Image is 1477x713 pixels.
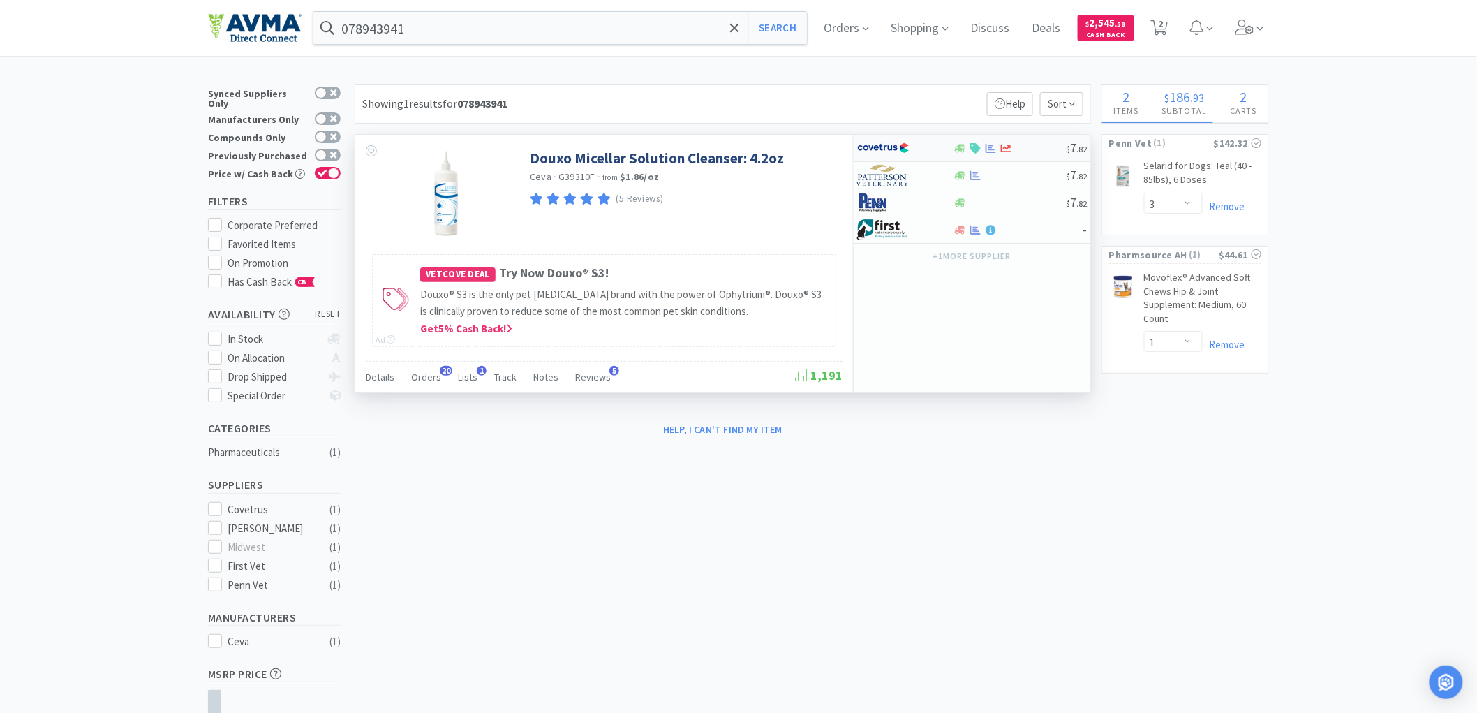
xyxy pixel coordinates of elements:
[530,149,784,168] a: Douxo Micellar Solution Cleanser: 4.2oz
[329,539,341,556] div: ( 1 )
[458,371,477,383] span: Lists
[228,236,341,253] div: Favorited Items
[228,577,315,594] div: Penn Vet
[1150,104,1219,117] h4: Subtotal
[228,275,316,288] span: Has Cash Back
[457,96,507,110] strong: 078943941
[1152,136,1213,150] span: ( 1 )
[1214,135,1261,151] div: $142.32
[795,367,843,383] span: 1,191
[411,371,441,383] span: Orders
[1078,9,1134,47] a: $2,545.58Cash Back
[494,371,517,383] span: Track
[228,558,315,575] div: First Vet
[748,12,806,44] button: Search
[228,388,321,404] div: Special Order
[1430,666,1463,699] div: Open Intercom Messenger
[477,366,487,376] span: 1
[1109,135,1152,151] span: Penn Vet
[857,138,910,159] img: 77fca1acd8b6420a9015268ca798ef17_1.png
[329,501,341,518] div: ( 1 )
[420,263,829,284] h4: Try Now Douxo® S3!
[530,170,551,183] a: Ceva
[602,172,618,182] span: from
[1109,274,1137,302] img: 19bfa21552f240cf88c03f01f93f513c_632185.png
[857,192,910,213] img: e1133ece90fa4a959c5ae41b0808c578_9.png
[1187,248,1219,262] span: ( 1 )
[1203,200,1245,213] a: Remove
[1240,88,1247,105] span: 2
[1102,104,1150,117] h4: Items
[616,192,664,207] p: (5 Reviews)
[1109,162,1137,190] img: f4424422318d46118ca695b6cda2ac36_352777.png
[228,217,341,234] div: Corporate Preferred
[208,444,321,461] div: Pharmaceuticals
[313,12,807,44] input: Search by item, sku, manufacturer, ingredient, size...
[208,193,341,210] h5: Filters
[366,371,394,383] span: Details
[1144,159,1261,192] a: Selarid for Dogs: Teal (40 - 85lbs), 6 Doses
[208,307,341,323] h5: Availability
[621,170,660,183] strong: $1.86 / oz
[1145,24,1174,36] a: 2
[208,13,302,43] img: e4e33dab9f054f5782a47901c742baa9_102.png
[208,87,308,108] div: Synced Suppliers Only
[228,369,321,385] div: Drop Shipped
[329,520,341,537] div: ( 1 )
[1066,140,1087,156] span: 7
[1066,198,1070,209] span: $
[208,610,341,626] h5: Manufacturers
[1086,20,1090,29] span: $
[857,219,910,240] img: 67d67680309e4a0bb49a5ff0391dcc42_6.png
[228,350,321,367] div: On Allocation
[987,92,1033,116] p: Help
[533,371,558,383] span: Notes
[1203,338,1245,351] a: Remove
[1150,90,1219,104] div: .
[296,278,310,286] span: CB
[558,170,595,183] span: G39310F
[228,539,315,556] div: Midwest
[1123,88,1130,105] span: 2
[1066,171,1070,182] span: $
[362,95,507,113] div: Showing 1 results
[1076,144,1087,154] span: . 82
[228,520,315,537] div: [PERSON_NAME]
[655,418,791,441] button: Help, I can't find my item
[609,366,619,376] span: 5
[208,112,308,124] div: Manufacturers Only
[1086,16,1126,29] span: 2,545
[208,149,308,161] div: Previously Purchased
[1066,194,1087,210] span: 7
[431,149,461,240] img: 896d019eef7b46bf86ed03aa21507065_435637.png
[329,444,341,461] div: ( 1 )
[1144,271,1261,331] a: Movoflex® Advanced Soft Chews Hip & Joint Supplement: Medium, 60 Count
[440,366,452,376] span: 20
[329,633,341,650] div: ( 1 )
[376,333,395,346] div: Ad
[443,96,507,110] span: for
[926,247,1018,266] button: +1more supplier
[1066,167,1087,183] span: 7
[1027,22,1067,35] a: Deals
[965,22,1016,35] a: Discuss
[1109,247,1187,263] span: Pharmsource AH
[1083,221,1087,237] span: -
[1086,31,1126,41] span: Cash Back
[228,255,341,272] div: On Promotion
[1066,144,1070,154] span: $
[228,501,315,518] div: Covetrus
[1194,91,1205,105] span: 93
[420,322,512,335] span: Get 5 % Cash Back!
[1219,104,1268,117] h4: Carts
[208,167,308,179] div: Price w/ Cash Back
[598,170,600,183] span: ·
[857,165,910,186] img: f5e969b455434c6296c6d81ef179fa71_3.png
[1170,88,1191,105] span: 186
[329,558,341,575] div: ( 1 )
[1219,247,1261,263] div: $44.61
[208,420,341,436] h5: Categories
[329,577,341,594] div: ( 1 )
[208,666,341,682] h5: MSRP Price
[208,477,341,493] h5: Suppliers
